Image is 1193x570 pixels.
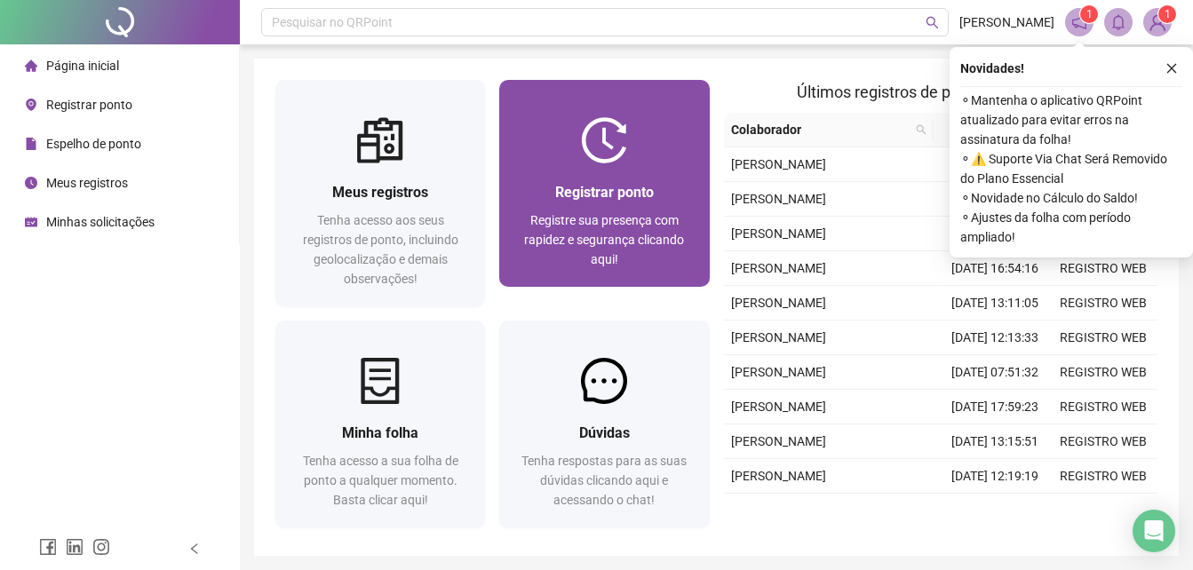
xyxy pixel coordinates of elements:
[579,424,630,441] span: Dúvidas
[941,251,1049,286] td: [DATE] 16:54:16
[46,215,155,229] span: Minhas solicitações
[1049,355,1157,390] td: REGISTRO WEB
[303,454,458,507] span: Tenha acesso a sua folha de ponto a qualquer momento. Basta clicar aqui!
[1049,459,1157,494] td: REGISTRO WEB
[275,80,485,306] a: Meus registrosTenha acesso aos seus registros de ponto, incluindo geolocalização e demais observa...
[342,424,418,441] span: Minha folha
[1049,424,1157,459] td: REGISTRO WEB
[1049,286,1157,321] td: REGISTRO WEB
[188,542,201,555] span: left
[941,182,1049,217] td: [DATE] 12:54:48
[1071,14,1087,30] span: notification
[916,124,927,135] span: search
[960,208,1182,247] span: ⚬ Ajustes da folha com período ampliado!
[934,113,1038,147] th: Data/Hora
[960,91,1182,149] span: ⚬ Mantenha o aplicativo QRPoint atualizado para evitar erros na assinatura da folha!
[1165,62,1178,75] span: close
[46,176,128,190] span: Meus registros
[731,400,826,414] span: [PERSON_NAME]
[25,138,37,150] span: file
[1049,494,1157,528] td: REGISTRO WEB
[731,469,826,483] span: [PERSON_NAME]
[941,390,1049,424] td: [DATE] 17:59:23
[941,355,1049,390] td: [DATE] 07:51:32
[1158,5,1176,23] sup: Atualize o seu contato no menu Meus Dados
[25,99,37,111] span: environment
[731,261,826,275] span: [PERSON_NAME]
[25,59,37,72] span: home
[941,424,1049,459] td: [DATE] 13:15:51
[941,459,1049,494] td: [DATE] 12:19:19
[926,16,939,29] span: search
[731,330,826,344] span: [PERSON_NAME]
[1080,5,1098,23] sup: 1
[797,83,1084,101] span: Últimos registros de ponto sincronizados
[941,494,1049,528] td: [DATE] 07:59:54
[92,538,110,556] span: instagram
[959,12,1054,32] span: [PERSON_NAME]
[1110,14,1126,30] span: bell
[912,116,930,143] span: search
[731,120,910,139] span: Colaborador
[1133,510,1175,552] div: Open Intercom Messenger
[521,454,687,507] span: Tenha respostas para as suas dúvidas clicando aqui e acessando o chat!
[960,59,1024,78] span: Novidades !
[499,321,709,527] a: DúvidasTenha respostas para as suas dúvidas clicando aqui e acessando o chat!
[39,538,57,556] span: facebook
[46,137,141,151] span: Espelho de ponto
[941,321,1049,355] td: [DATE] 12:13:33
[941,286,1049,321] td: [DATE] 13:11:05
[46,98,132,112] span: Registrar ponto
[731,157,826,171] span: [PERSON_NAME]
[1165,8,1171,20] span: 1
[524,213,684,266] span: Registre sua presença com rapidez e segurança clicando aqui!
[1049,251,1157,286] td: REGISTRO WEB
[1049,390,1157,424] td: REGISTRO WEB
[555,184,654,201] span: Registrar ponto
[941,120,1017,139] span: Data/Hora
[731,434,826,448] span: [PERSON_NAME]
[46,59,119,73] span: Página inicial
[941,147,1049,182] td: [DATE] 13:48:19
[25,177,37,189] span: clock-circle
[1049,321,1157,355] td: REGISTRO WEB
[332,184,428,201] span: Meus registros
[1086,8,1093,20] span: 1
[731,296,826,310] span: [PERSON_NAME]
[303,213,458,286] span: Tenha acesso aos seus registros de ponto, incluindo geolocalização e demais observações!
[25,216,37,228] span: schedule
[941,217,1049,251] td: [DATE] 09:12:38
[731,365,826,379] span: [PERSON_NAME]
[960,188,1182,208] span: ⚬ Novidade no Cálculo do Saldo!
[1144,9,1171,36] img: 90196
[275,321,485,527] a: Minha folhaTenha acesso a sua folha de ponto a qualquer momento. Basta clicar aqui!
[499,80,709,287] a: Registrar pontoRegistre sua presença com rapidez e segurança clicando aqui!
[731,192,826,206] span: [PERSON_NAME]
[66,538,84,556] span: linkedin
[960,149,1182,188] span: ⚬ ⚠️ Suporte Via Chat Será Removido do Plano Essencial
[731,226,826,241] span: [PERSON_NAME]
